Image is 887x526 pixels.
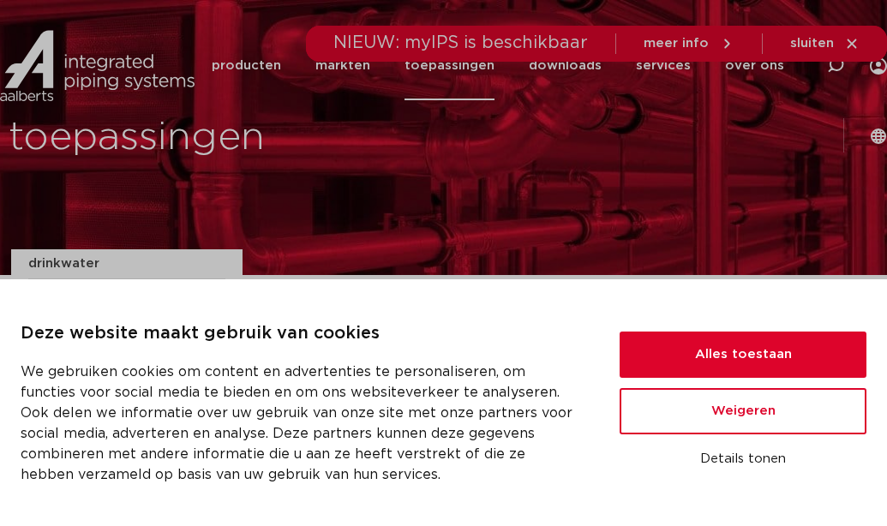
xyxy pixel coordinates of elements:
[620,332,866,378] button: Alles toestaan
[725,31,784,100] a: over ons
[636,31,691,100] a: services
[790,37,834,50] span: sluiten
[529,31,602,100] a: downloads
[315,31,370,100] a: markten
[644,36,734,51] a: meer info
[620,445,866,474] button: Details tonen
[333,34,588,51] span: NIEUW: myIPS is beschikbaar
[28,249,225,279] a: drinkwater
[21,320,578,348] p: Deze website maakt gebruik van cookies
[620,388,866,434] button: Weigeren
[644,37,709,50] span: meer info
[21,362,578,485] p: We gebruiken cookies om content en advertenties te personaliseren, om functies voor social media ...
[212,31,281,100] a: producten
[870,31,887,100] div: my IPS
[212,31,784,100] nav: Menu
[790,36,860,51] a: sluiten
[405,31,494,100] a: toepassingen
